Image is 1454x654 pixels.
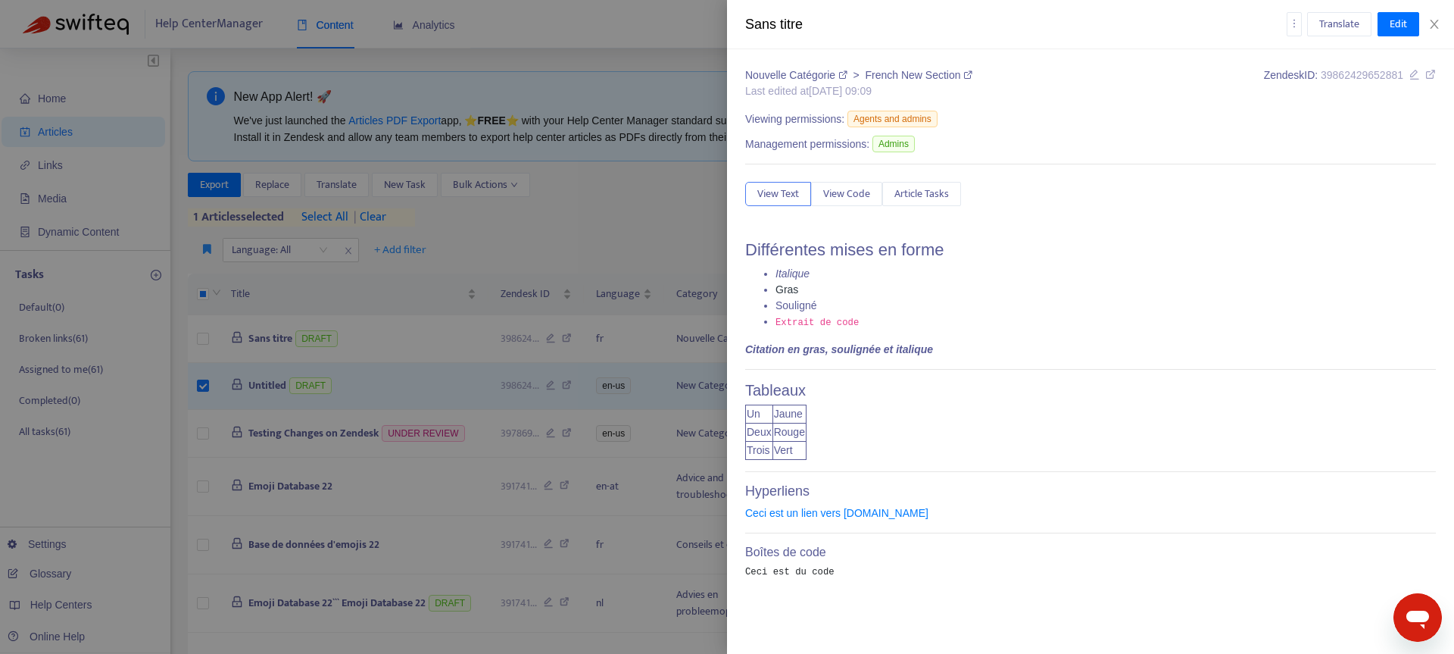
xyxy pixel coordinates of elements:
[775,318,859,328] code: Extrait de code
[1393,593,1442,642] iframe: Button to launch messaging window
[772,405,806,424] td: Jaune
[746,424,773,442] td: Deux
[1307,12,1371,36] button: Translate
[1378,12,1419,36] button: Edit
[746,405,773,424] td: Un
[745,240,1436,260] h1: Différentes mises en forme
[1428,18,1440,30] span: close
[775,283,798,296] span: Gras
[811,182,882,206] button: View Code
[745,343,933,355] span: Citation en gras, soulignée et italique
[1390,16,1407,33] span: Edit
[1287,12,1302,36] button: more
[745,545,1436,559] h4: Boîtes de code
[745,69,850,81] a: Nouvelle Catégorie
[757,186,799,202] span: View Text
[772,424,806,442] td: Rouge
[872,136,915,152] span: Admins
[745,67,972,83] div: >
[1319,16,1359,33] span: Translate
[745,381,1436,399] h2: Tableaux
[745,136,869,152] span: Management permissions:
[745,182,811,206] button: View Text
[746,442,773,460] td: Trois
[1289,18,1300,29] span: more
[1264,67,1436,99] div: Zendesk ID:
[847,111,938,127] span: Agents and admins
[1321,69,1403,81] span: 39862429652881
[745,14,1287,35] div: Sans titre
[882,182,961,206] button: Article Tasks
[865,69,972,81] a: French New Section
[823,186,870,202] span: View Code
[894,186,949,202] span: Article Tasks
[745,111,844,127] span: Viewing permissions:
[745,483,1436,500] h3: Hyperliens
[745,567,835,577] code: Ceci est du code
[772,442,806,460] td: Vert
[775,268,810,280] em: Italique
[1424,17,1445,32] button: Close
[745,507,928,519] a: Ceci est un lien vers [DOMAIN_NAME]
[745,83,972,99] div: Last edited at [DATE] 09:09
[775,299,817,311] span: Souligné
